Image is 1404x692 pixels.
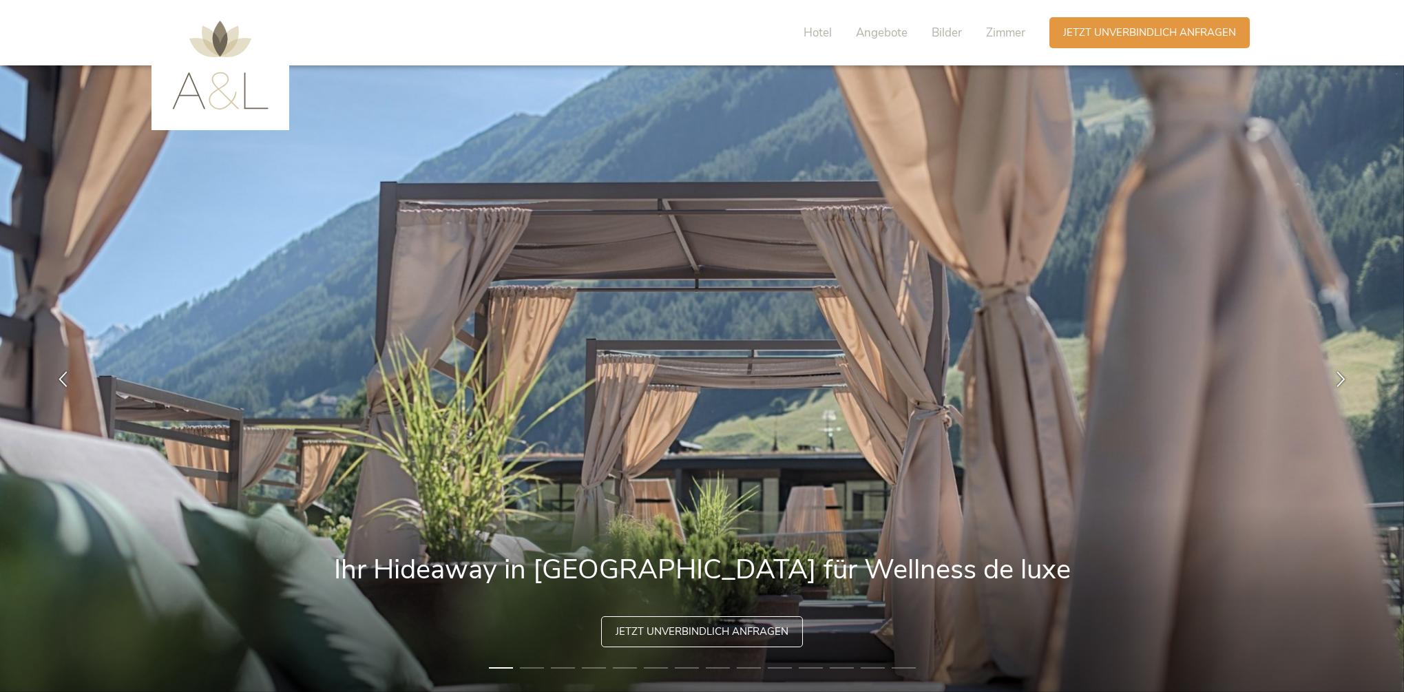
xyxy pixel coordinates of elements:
span: Angebote [856,25,908,41]
span: Zimmer [986,25,1025,41]
img: AMONTI & LUNARIS Wellnessresort [172,21,269,109]
span: Jetzt unverbindlich anfragen [616,625,788,639]
span: Jetzt unverbindlich anfragen [1063,25,1236,40]
span: Hotel [804,25,832,41]
span: Bilder [932,25,962,41]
